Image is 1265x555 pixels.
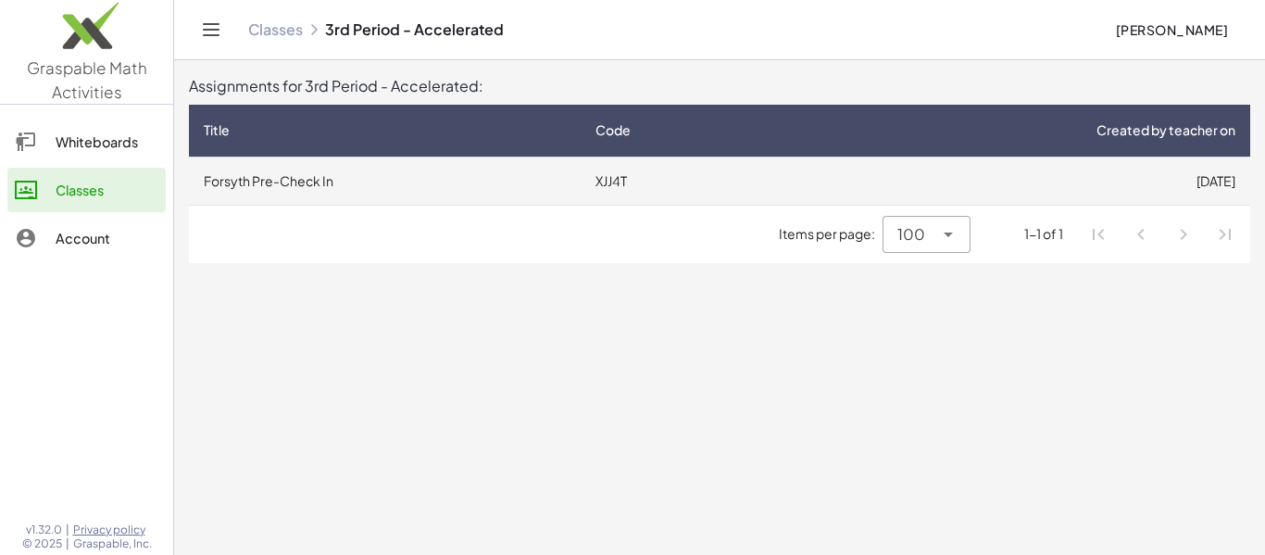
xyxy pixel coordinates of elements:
span: © 2025 [22,536,62,551]
span: Graspable, Inc. [73,536,152,551]
a: Classes [248,20,303,39]
a: Account [7,216,166,260]
span: | [66,523,69,537]
span: v1.32.0 [26,523,62,537]
div: Whiteboards [56,131,158,153]
div: Account [56,227,158,249]
span: Code [595,120,631,140]
span: [PERSON_NAME] [1115,21,1228,38]
button: [PERSON_NAME] [1100,13,1243,46]
div: Classes [56,179,158,201]
span: Created by teacher on [1096,120,1235,140]
a: Whiteboards [7,120,166,164]
td: Forsyth Pre-Check In [189,157,581,205]
a: Privacy policy [73,523,152,537]
td: XJJ4T [581,157,788,205]
button: Toggle navigation [196,15,226,44]
span: Items per page: [779,224,883,244]
div: Assignments for 3rd Period - Accelerated: [189,75,1250,97]
span: Graspable Math Activities [27,57,147,102]
span: Title [204,120,230,140]
td: [DATE] [788,157,1250,205]
div: 1-1 of 1 [1024,224,1063,244]
span: 100 [897,223,925,246]
a: Classes [7,168,166,212]
span: | [66,536,69,551]
nav: Pagination Navigation [1078,213,1246,256]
